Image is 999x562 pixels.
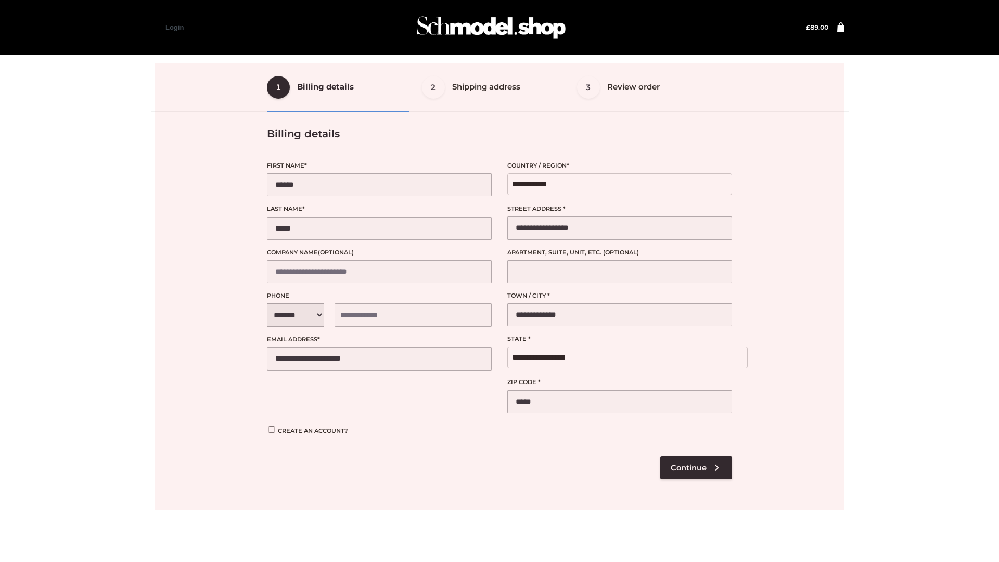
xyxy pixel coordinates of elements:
img: Schmodel Admin 964 [413,7,569,48]
bdi: 89.00 [806,23,828,31]
a: Login [165,23,184,31]
a: £89.00 [806,23,828,31]
span: £ [806,23,810,31]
